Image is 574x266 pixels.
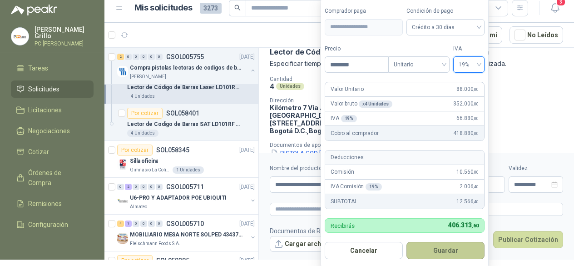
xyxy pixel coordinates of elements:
[166,221,204,227] p: GSOL005710
[127,120,240,129] p: Lector de Codigo de Barras SAT LD101RF Plus
[35,41,94,46] p: PC [PERSON_NAME]
[127,108,163,119] div: Por cotizar
[140,54,147,60] div: 0
[166,54,204,60] p: GSOL005755
[133,221,139,227] div: 0
[28,105,62,115] span: Licitaciones
[166,184,204,190] p: GSOL005711
[239,53,255,61] p: [DATE]
[117,221,124,227] div: 4
[394,58,444,71] span: Unitario
[460,182,479,191] span: 2.006
[270,76,372,82] p: Cantidad
[331,85,364,94] p: Valor Unitario
[148,184,155,190] div: 0
[406,7,485,15] label: Condición de pago
[117,66,128,77] img: Company Logo
[453,45,485,53] label: IVA
[125,221,132,227] div: 1
[28,168,85,188] span: Órdenes de Compra
[127,130,158,137] div: 4 Unidades
[325,7,403,15] label: Comprador paga
[456,168,479,176] span: 10.560
[130,157,158,166] p: Silla oficina
[270,59,563,69] p: Especificar tiempo de garantía, adjuntar foto y ficha técnica de la Ref cotizada.
[341,115,357,122] div: 19 %
[331,223,355,229] p: Recibirás
[473,199,479,204] span: ,40
[509,164,563,173] label: Validez
[239,183,255,191] p: [DATE]
[134,1,193,15] h1: Mis solicitudes
[140,221,147,227] div: 0
[456,114,479,123] span: 66.880
[28,147,49,157] span: Cotizar
[117,184,124,190] div: 0
[412,20,479,34] span: Crédito a 30 días
[270,226,348,236] p: Documentos de Referencia
[11,5,57,15] img: Logo peakr
[127,83,240,92] p: Lector de Código de Barras Laser LD101R Para Punto de Venta
[239,256,255,265] p: [DATE]
[366,183,382,191] div: 19 %
[331,182,382,191] p: IVA Comisión
[270,82,274,90] p: 4
[200,3,222,14] span: 3273
[28,84,59,94] span: Solicitudes
[125,184,132,190] div: 2
[127,93,158,100] div: 4 Unidades
[11,28,29,45] img: Company Logo
[473,87,479,92] span: ,00
[133,54,139,60] div: 0
[270,236,335,252] button: Cargar archivo
[148,221,155,227] div: 0
[331,129,378,138] p: Cobro al comprador
[459,58,479,71] span: 19%
[406,242,485,259] button: Guardar
[473,131,479,136] span: ,00
[28,199,62,209] span: Remisiones
[270,142,570,148] p: Documentos de apoyo
[104,141,258,178] a: Por cotizarSOL058345[DATE] Company LogoSilla oficinaGimnasio La Colina1 Unidades
[117,233,128,244] img: Company Logo
[331,153,363,162] p: Deducciones
[117,159,128,170] img: Company Logo
[125,54,132,60] div: 0
[331,114,357,123] p: IVA
[117,145,153,156] div: Por cotizar
[156,54,163,60] div: 0
[471,223,479,229] span: ,60
[130,73,166,80] p: [PERSON_NAME]
[11,143,94,161] a: Cotizar
[510,26,563,44] button: No Leídos
[104,104,258,141] a: Por cotizarSOL058401Lector de Codigo de Barras SAT LD101RF Plus4 Unidades
[473,101,479,106] span: ,00
[331,197,357,206] p: SUBTOTAL
[28,126,70,136] span: Negociaciones
[28,63,48,73] span: Tareas
[140,184,147,190] div: 0
[130,240,180,247] p: Fleischmann Foods S.A.
[234,5,241,11] span: search
[11,195,94,212] a: Remisiones
[453,100,479,108] span: 352.000
[239,220,255,228] p: [DATE]
[130,203,147,211] p: Almatec
[448,221,479,229] span: 406.313
[473,116,479,121] span: ,00
[270,104,353,135] p: Kilómetro 7 Vía Autopista [GEOGRAPHIC_DATA], [STREET_ADDRESS] Bogotá D.C. , Bogotá D.C.
[28,220,68,230] span: Configuración
[270,97,353,104] p: Dirección
[453,129,479,138] span: 418.880
[11,216,94,233] a: Configuración
[117,54,124,60] div: 2
[117,196,128,207] img: Company Logo
[156,184,163,190] div: 0
[11,237,94,254] a: Manuales y ayuda
[493,231,563,248] button: Publicar Cotización
[325,242,403,259] button: Cancelar
[270,164,378,173] label: Nombre del producto
[11,80,94,98] a: Solicitudes
[11,122,94,140] a: Negociaciones
[117,51,257,80] a: 2 0 0 0 0 0 GSOL005755[DATE] Company LogoCompra pistolas lectoras de codigos de barras[PERSON_NAME]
